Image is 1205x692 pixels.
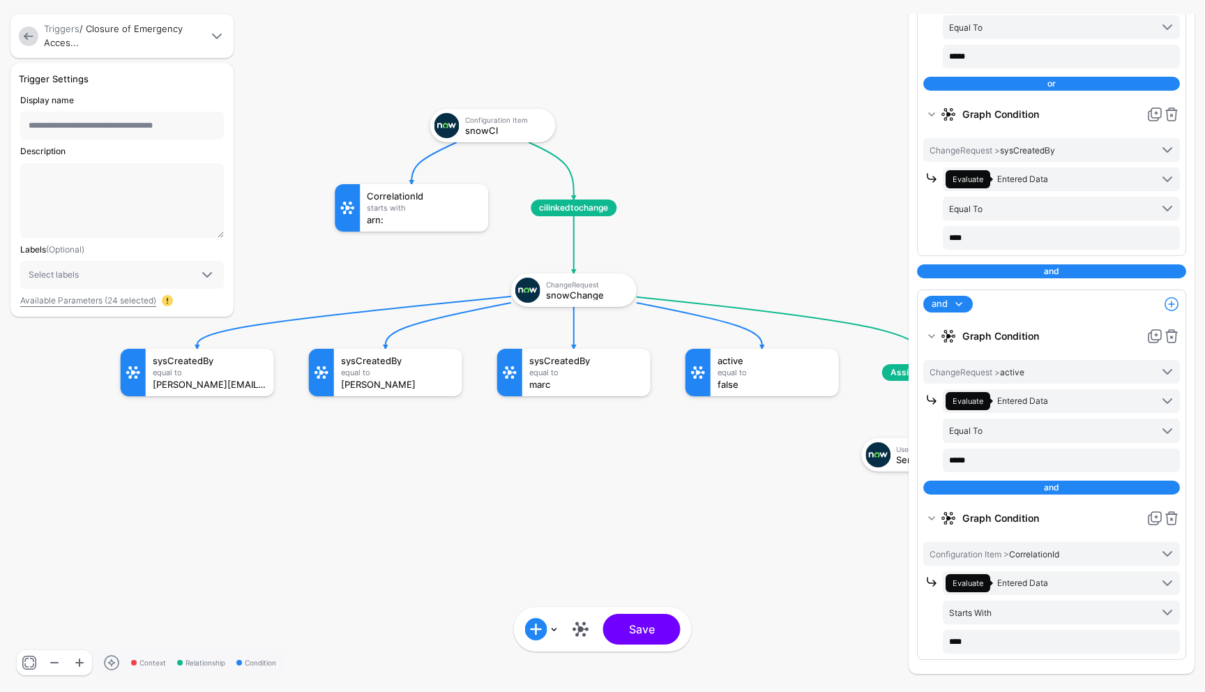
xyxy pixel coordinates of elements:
span: Entered Data [997,174,1048,184]
span: Equal To [949,426,983,436]
a: Triggers [44,23,79,34]
span: Condition [236,658,276,668]
div: Trigger Settings [13,72,231,86]
span: active [930,367,1024,377]
span: Select labels [29,269,79,280]
div: Equal To [718,368,832,377]
span: Entered Data [997,578,1048,588]
div: sysCreatedBy [341,356,455,366]
span: (Optional) [46,244,84,255]
span: Configuration Item > [930,549,1009,559]
strong: Graph Condition [962,324,1141,349]
label: Display name [20,94,74,106]
a: Available Parameters (24 selected) [20,295,156,306]
div: [PERSON_NAME] [341,379,455,389]
div: ServiceNowITSMUser [896,455,977,465]
span: ChangeRequest > [930,145,1000,156]
img: svg+xml;base64,PHN2ZyB3aWR0aD0iNjQiIGhlaWdodD0iNjQiIHZpZXdCb3g9IjAgMCA2NCA2NCIgZmlsbD0ibm9uZSIgeG... [434,113,460,138]
div: and [923,481,1180,495]
span: sysCreatedBy [930,145,1055,156]
div: Equal To [529,368,644,377]
strong: Graph Condition [962,506,1141,531]
button: Save [603,614,681,645]
div: / Closure of Emergency Acces... [41,22,206,50]
img: svg+xml;base64,PHN2ZyB3aWR0aD0iNjQiIGhlaWdodD0iNjQiIHZpZXdCb3g9IjAgMCA2NCA2NCIgZmlsbD0ibm9uZSIgeG... [515,278,540,303]
span: CorrelationId [930,549,1059,559]
span: Starts With [949,608,992,618]
span: Relationship [177,658,225,668]
span: cilinkedtochange [531,200,616,216]
div: arn: [367,215,481,225]
img: svg+xml;base64,PHN2ZyB3aWR0aD0iNjQiIGhlaWdodD0iNjQiIHZpZXdCb3g9IjAgMCA2NCA2NCIgZmlsbD0ibm9uZSIgeG... [865,442,891,467]
div: sysCreatedBy [529,356,644,366]
strong: Graph Condition [962,102,1141,127]
div: and [917,264,1186,278]
span: ChangeRequest > [930,367,1000,377]
div: Configuration Item [465,116,546,124]
span: Evaluate [953,578,983,588]
div: marc [529,379,644,389]
div: Equal To [341,368,455,377]
div: snowCI [465,126,546,135]
span: Evaluate [953,396,983,406]
label: Description [20,145,66,157]
div: User [896,445,977,453]
div: ChangeRequest [546,280,627,289]
span: Equal To [949,204,983,214]
div: or [923,77,1180,91]
div: false [718,379,832,389]
span: and [932,297,948,311]
span: Entered Data [997,396,1048,406]
span: AssignedToUser [882,364,967,381]
span: Context [131,658,166,668]
div: snowChange [546,290,627,300]
div: active [718,356,832,366]
div: Starts With [367,204,481,212]
label: Labels [20,243,84,255]
span: Evaluate [953,174,983,184]
div: CorrelationId [367,191,481,201]
span: Equal To [949,22,983,33]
